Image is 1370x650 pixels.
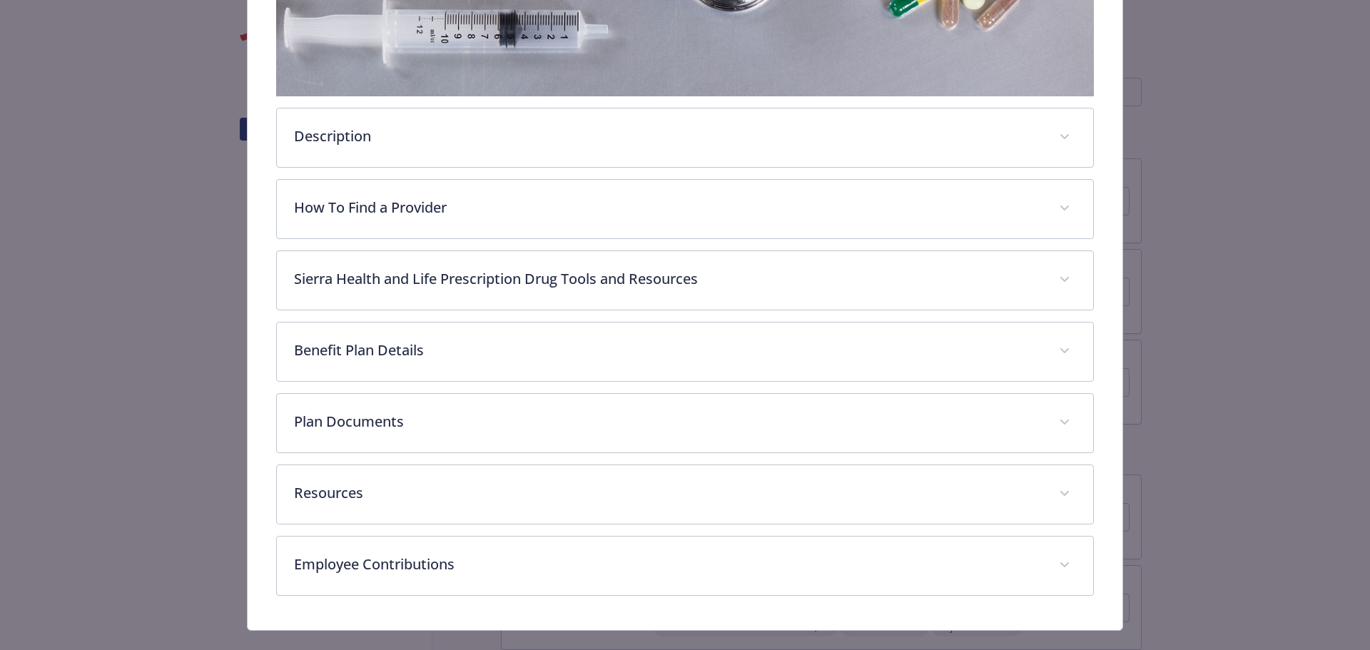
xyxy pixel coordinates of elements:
p: How To Find a Provider [294,197,1042,218]
p: Sierra Health and Life Prescription Drug Tools and Resources [294,268,1042,290]
div: Sierra Health and Life Prescription Drug Tools and Resources [277,251,1094,310]
p: Benefit Plan Details [294,340,1042,361]
p: Resources [294,482,1042,504]
div: Description [277,108,1094,167]
p: Plan Documents [294,411,1042,432]
p: Description [294,126,1042,147]
div: Employee Contributions [277,537,1094,595]
div: Plan Documents [277,394,1094,452]
div: Resources [277,465,1094,524]
div: Benefit Plan Details [277,323,1094,381]
div: How To Find a Provider [277,180,1094,238]
p: Employee Contributions [294,554,1042,575]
